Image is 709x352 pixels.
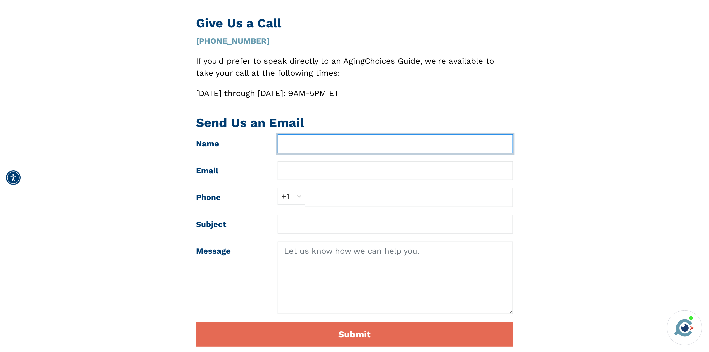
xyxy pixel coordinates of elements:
[673,316,696,339] img: avatar
[196,36,270,46] a: [PHONE_NUMBER]
[191,188,273,207] label: Phone
[196,16,513,31] h2: Give Us a Call
[6,170,21,185] div: Accessibility Menu
[191,242,273,314] label: Message
[196,322,513,347] button: Submit
[196,115,513,130] h2: Send Us an Email
[196,87,513,99] p: [DATE] through [DATE]: 9AM-5PM ET
[191,161,273,180] label: Email
[191,134,273,153] label: Name
[191,215,273,234] label: Subject
[196,55,513,79] p: If you'd prefer to speak directly to an AgingChoices Guide, we're available to take your call at ...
